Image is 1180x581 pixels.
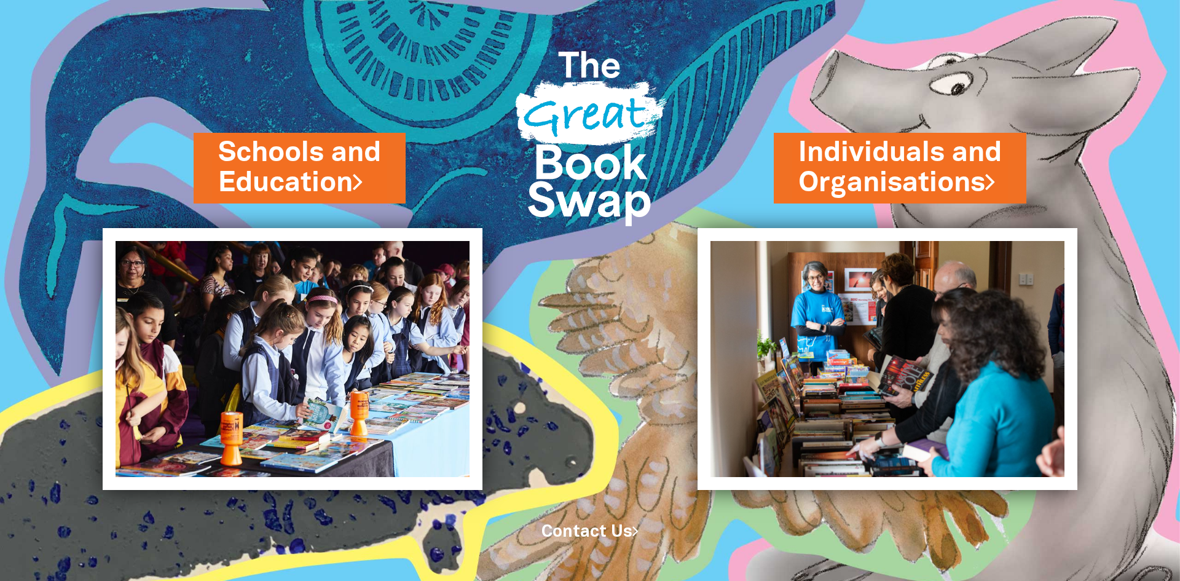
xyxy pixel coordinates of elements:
img: Schools and Education [103,228,482,490]
a: Contact Us [541,524,639,540]
a: Schools andEducation [218,133,381,202]
a: Individuals andOrganisations [798,133,1002,202]
img: Great Bookswap logo [501,15,679,251]
img: Individuals and Organisations [698,228,1077,490]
